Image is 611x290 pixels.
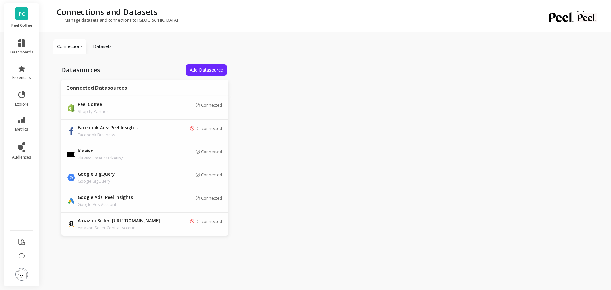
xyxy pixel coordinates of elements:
[186,64,227,76] button: Add Datasource
[57,6,158,17] p: Connections and Datasets
[196,219,222,224] p: Disconnected
[67,197,75,205] img: api.google.svg
[201,195,222,201] p: Connected
[78,178,167,184] p: Google BigQuery
[57,43,83,50] p: Connections
[67,151,75,158] img: api.klaviyo.svg
[19,10,25,18] span: PC
[78,101,167,108] p: Peel Coffee
[93,43,112,50] p: Datasets
[190,67,223,73] span: Add Datasource
[10,23,33,28] p: Peel Coffee
[66,85,127,91] p: Connected Datasources
[78,217,167,224] p: Amazon Seller: [URL][DOMAIN_NAME]
[78,171,167,178] p: Google BigQuery
[78,124,167,131] p: Facebook Ads: Peel Insights
[78,194,167,201] p: Google Ads: Peel Insights
[15,102,29,107] span: explore
[67,220,75,228] img: api.amazon.svg
[61,66,100,74] p: Datasources
[15,268,28,281] img: profile picture
[67,104,75,112] img: api.shopify.svg
[67,174,75,181] img: db.bigquery.svg
[78,155,167,161] p: Klaviyo Email Marketing
[78,131,167,138] p: Facebook Business
[78,201,167,208] p: Google Ads Account
[12,75,31,80] span: essentials
[78,224,167,231] p: Amazon Seller Central Account
[53,17,178,23] p: Manage datasets and connections to [GEOGRAPHIC_DATA]
[201,149,222,154] p: Connected
[78,108,167,115] p: Shopify Partner
[67,127,75,135] img: api.fb.svg
[201,103,222,108] p: Connected
[577,10,597,13] p: with
[577,13,597,22] img: partner logo
[12,155,31,160] span: audiences
[201,172,222,177] p: Connected
[196,126,222,131] p: Disconnected
[10,50,33,55] span: dashboards
[15,127,28,132] span: metrics
[78,148,167,155] p: Klaviyo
